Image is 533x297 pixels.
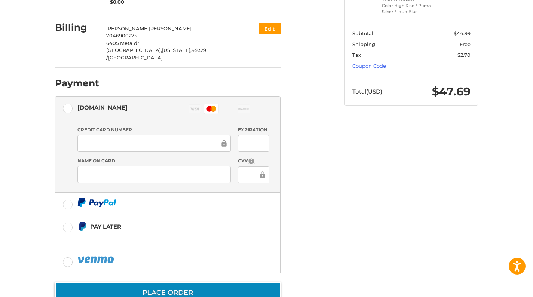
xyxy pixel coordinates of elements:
button: Edit [259,23,281,34]
img: Pay Later icon [77,222,87,231]
span: Total (USD) [352,88,382,95]
span: $44.99 [454,30,471,36]
span: [GEOGRAPHIC_DATA], [106,47,162,53]
label: CVV [238,157,269,165]
h2: Billing [55,22,99,33]
span: 49329 / [106,47,206,61]
span: $2.70 [457,52,471,58]
span: Shipping [352,41,375,47]
span: [PERSON_NAME] [149,25,192,31]
span: [GEOGRAPHIC_DATA] [108,55,163,61]
span: Free [460,41,471,47]
iframe: PayPal Message 1 [77,235,234,241]
div: Pay Later [90,220,233,233]
label: Expiration [238,126,269,133]
span: 7046900275 [106,33,137,39]
span: Subtotal [352,30,373,36]
label: Credit Card Number [77,126,231,133]
span: [PERSON_NAME] [106,25,149,31]
span: [US_STATE], [162,47,192,53]
span: Tax [352,52,361,58]
a: Coupon Code [352,63,386,69]
span: 6405 Meta dr [106,40,139,46]
iframe: Google Customer Reviews [471,277,533,297]
div: [DOMAIN_NAME] [77,101,128,114]
label: Name on Card [77,157,231,164]
img: PayPal icon [77,198,116,207]
span: $47.69 [432,85,471,98]
li: Color High Rise / Puma Silver / Ibiza Blue [382,3,439,15]
h2: Payment [55,77,99,89]
img: PayPal icon [77,255,116,264]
